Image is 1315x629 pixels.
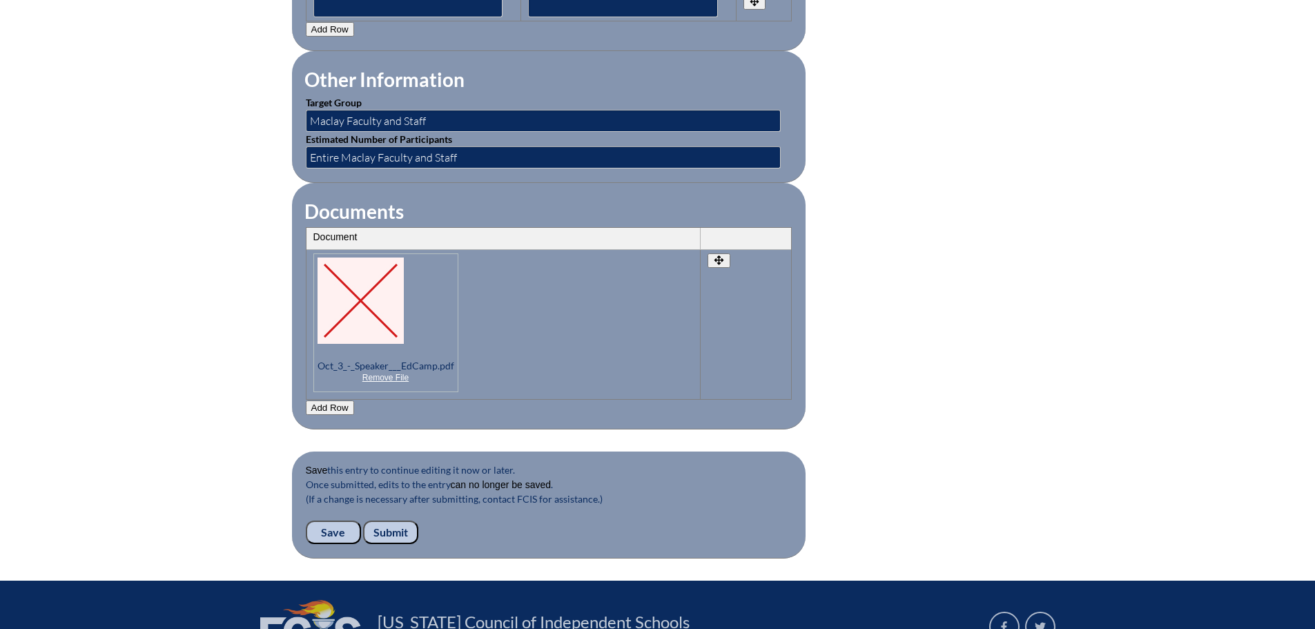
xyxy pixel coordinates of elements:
[306,400,354,415] button: Add Row
[306,228,701,250] th: Document
[306,465,328,476] b: Save
[303,68,466,91] legend: Other Information
[306,22,354,37] button: Add Row
[306,463,792,477] p: this entry to continue editing it now or later.
[306,477,792,521] p: Once submitted, edits to the entry . (If a change is necessary after submitting, contact FCIS for...
[451,479,552,490] b: can no longer be saved
[306,133,452,145] label: Estimated Number of Participants
[313,253,458,392] p: Oct_3_-_Speaker___EdCamp.pdf
[303,200,405,223] legend: Documents
[363,521,418,544] input: Submit
[318,258,404,344] img: Oct_3_-_Speaker___EdCamp.pdf
[306,521,361,544] input: Save
[306,97,362,108] label: Target Group
[318,373,454,383] a: Remove File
